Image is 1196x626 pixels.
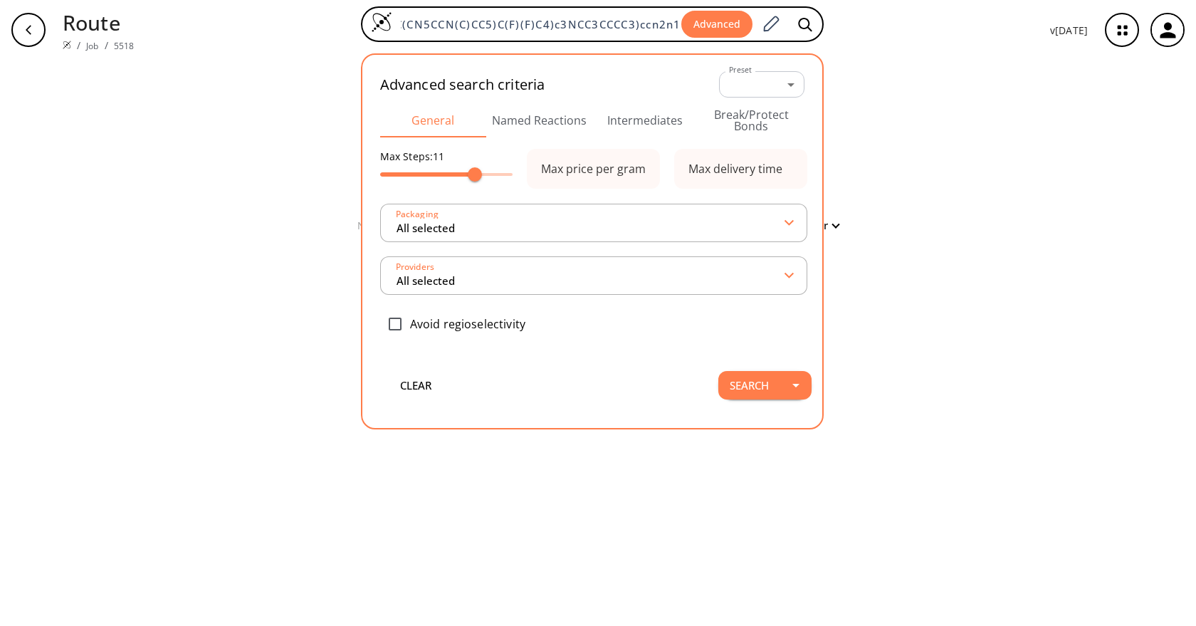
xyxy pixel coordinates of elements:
li: / [105,38,108,53]
p: No results [357,218,408,233]
li: / [77,38,80,53]
h2: Advanced search criteria [380,76,545,93]
img: Spaya logo [63,41,71,49]
button: Search [718,371,780,400]
div: Max price per gram [541,163,646,174]
button: Named Reactions [486,103,592,137]
label: Preset [729,65,752,75]
button: Filter [793,220,839,231]
button: clear [373,371,458,400]
button: Intermediates [592,103,698,137]
input: Enter SMILES [392,17,681,31]
p: Max Steps: 11 [380,149,513,164]
img: Logo Spaya [371,11,392,33]
label: Packaging [392,210,439,219]
a: 5518 [114,40,135,52]
button: General [380,103,486,137]
div: Advanced Search Tabs [380,103,804,137]
div: Avoid regioselectivity [380,309,807,339]
p: Route [63,7,134,38]
button: Advanced [681,11,752,38]
label: Providers [392,263,434,271]
p: v [DATE] [1050,23,1088,38]
div: Max delivery time [688,163,782,174]
button: Break/Protect Bonds [698,103,804,137]
a: Job [86,40,98,52]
